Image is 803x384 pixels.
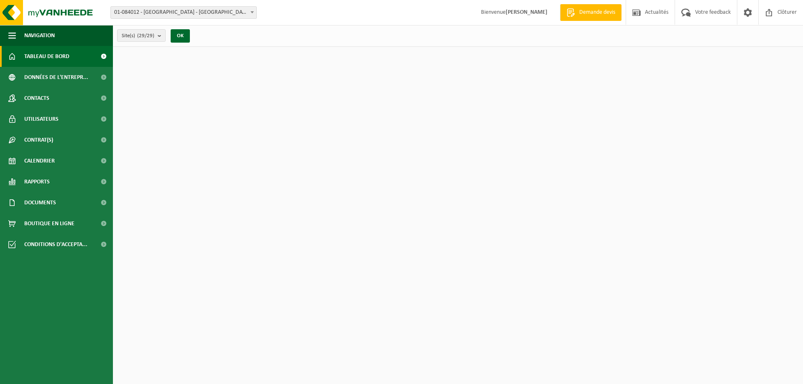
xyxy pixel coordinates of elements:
[24,109,59,130] span: Utilisateurs
[24,130,53,150] span: Contrat(s)
[24,46,69,67] span: Tableau de bord
[111,7,256,18] span: 01-084012 - UNIVERSITE DE LIÈGE - ULG - LIÈGE
[171,29,190,43] button: OK
[560,4,621,21] a: Demande devis
[24,67,88,88] span: Données de l'entrepr...
[137,33,154,38] count: (29/29)
[24,88,49,109] span: Contacts
[24,192,56,213] span: Documents
[122,30,154,42] span: Site(s)
[577,8,617,17] span: Demande devis
[24,234,87,255] span: Conditions d'accepta...
[506,9,547,15] strong: [PERSON_NAME]
[24,171,50,192] span: Rapports
[24,25,55,46] span: Navigation
[24,213,74,234] span: Boutique en ligne
[117,29,166,42] button: Site(s)(29/29)
[110,6,257,19] span: 01-084012 - UNIVERSITE DE LIÈGE - ULG - LIÈGE
[24,150,55,171] span: Calendrier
